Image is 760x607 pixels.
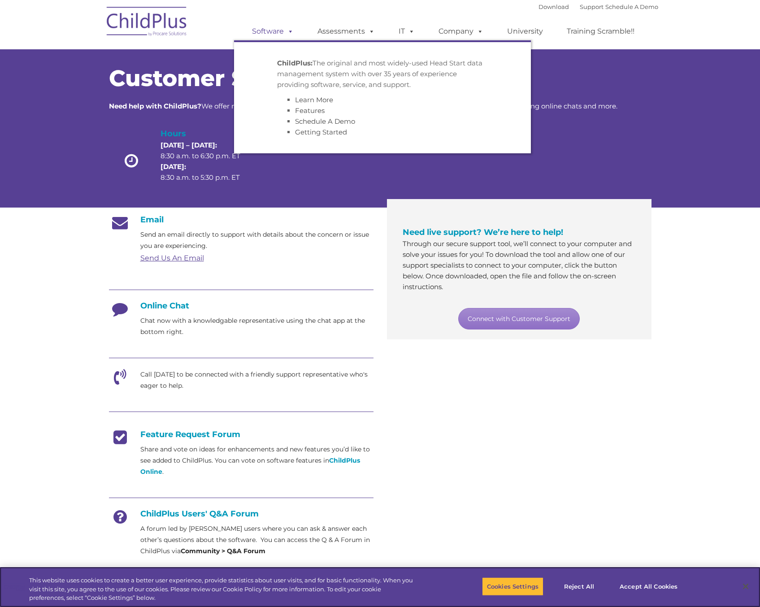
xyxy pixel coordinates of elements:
a: Schedule A Demo [295,117,355,126]
a: Schedule A Demo [605,3,658,10]
img: ChildPlus by Procare Solutions [102,0,192,45]
strong: Need help with ChildPlus? [109,102,201,110]
h4: Feature Request Forum [109,429,373,439]
p: Through our secure support tool, we’ll connect to your computer and solve your issues for you! To... [403,238,636,292]
p: Chat now with a knowledgable representative using the chat app at the bottom right. [140,315,373,338]
a: ChildPlus Online [140,456,360,476]
a: Connect with Customer Support [458,308,580,330]
button: Cookies Settings [482,577,543,596]
a: Software [243,22,303,40]
font: | [539,3,658,10]
p: The original and most widely-used Head Start data management system with over 35 years of experie... [277,58,488,90]
h4: Email [109,215,373,225]
p: Call [DATE] to be connected with a friendly support representative who's eager to help. [140,369,373,391]
span: Customer Support [109,65,328,92]
strong: [DATE]: [161,162,186,171]
a: IT [390,22,424,40]
a: Company [430,22,492,40]
p: 8:30 a.m. to 6:30 p.m. ET 8:30 a.m. to 5:30 p.m. ET [161,140,256,183]
a: University [498,22,552,40]
button: Accept All Cookies [615,577,682,596]
p: A forum led by [PERSON_NAME] users where you can ask & answer each other’s questions about the so... [140,523,373,557]
button: Reject All [551,577,607,596]
a: Learn More [295,95,333,104]
strong: ChildPlus: [277,59,313,67]
strong: [DATE] – [DATE]: [161,141,217,149]
h4: Online Chat [109,301,373,311]
p: Send an email directly to support with details about the concern or issue you are experiencing. [140,229,373,251]
h4: ChildPlus Users' Q&A Forum [109,509,373,519]
span: Need live support? We’re here to help! [403,227,563,237]
p: Share and vote on ideas for enhancements and new features you’d like to see added to ChildPlus. Y... [140,444,373,477]
span: We offer many convenient ways to contact our amazing Customer Support representatives, including ... [109,102,617,110]
a: Send Us An Email [140,254,204,262]
strong: Community > Q&A Forum [181,547,265,555]
a: Assessments [308,22,384,40]
a: Download [539,3,569,10]
button: Close [736,577,756,596]
h4: Hours [161,127,256,140]
div: This website uses cookies to create a better user experience, provide statistics about user visit... [29,576,418,603]
a: Features [295,106,325,115]
a: Getting Started [295,128,347,136]
a: Training Scramble!! [558,22,643,40]
a: Support [580,3,604,10]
